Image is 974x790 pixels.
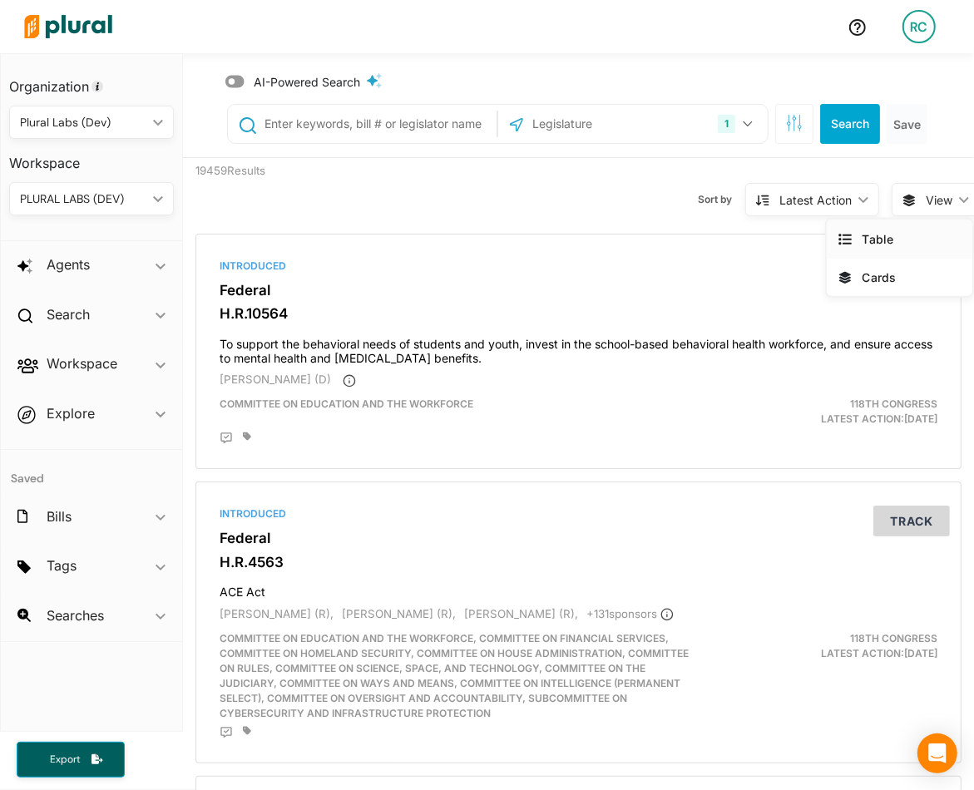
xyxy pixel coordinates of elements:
[820,104,880,144] button: Search
[254,73,360,91] span: AI-Powered Search
[38,753,91,767] span: Export
[220,632,689,719] span: Committee on Education and the Workforce, Committee on Financial Services, Committee on Homeland ...
[220,607,334,620] span: [PERSON_NAME] (R),
[220,577,937,600] h4: ACE Act
[850,397,937,410] span: 118th Congress
[20,190,146,208] div: PLURAL LABS (DEV)
[827,220,972,258] button: Table
[9,139,174,175] h3: Workspace
[220,506,937,521] div: Introduced
[779,191,852,209] div: Latest Action
[263,108,493,140] input: Enter keywords, bill # or legislator name
[243,726,251,736] div: Add tags
[862,270,961,284] span: Cards
[183,158,381,221] div: 19459 Results
[711,108,764,140] button: 1
[220,397,473,410] span: Committee on Education and the Workforce
[47,507,72,526] h2: Bills
[90,79,105,94] div: Tooltip anchor
[873,506,950,536] button: Track
[862,232,961,246] span: Table
[220,282,937,299] h3: Federal
[47,354,117,373] h2: Workspace
[718,115,735,133] div: 1
[47,404,95,422] h2: Explore
[889,3,949,50] a: RC
[220,726,233,739] div: Add Position Statement
[220,432,233,445] div: Add Position Statement
[698,192,745,207] span: Sort by
[586,607,674,620] span: + 131 sponsor s
[243,432,251,442] div: Add tags
[702,397,950,427] div: Latest Action: [DATE]
[1,450,182,491] h4: Saved
[20,114,146,131] div: Plural Labs (Dev)
[220,373,331,386] span: [PERSON_NAME] (D)
[342,607,456,620] span: [PERSON_NAME] (R),
[47,556,77,575] h2: Tags
[926,191,952,209] span: View
[17,742,125,778] button: Export
[702,631,950,721] div: Latest Action: [DATE]
[47,606,104,625] h2: Searches
[827,258,972,296] button: Cards
[220,305,937,322] h3: H.R.10564
[917,733,957,773] div: Open Intercom Messenger
[786,115,803,129] span: Search Filters
[464,607,578,620] span: [PERSON_NAME] (R),
[220,554,937,570] h3: H.R.4563
[9,62,174,99] h3: Organization
[902,10,936,43] div: RC
[887,104,927,144] button: Save
[220,530,937,546] h3: Federal
[47,255,90,274] h2: Agents
[47,305,90,323] h2: Search
[220,259,937,274] div: Introduced
[220,329,937,366] h4: To support the behavioral needs of students and youth, invest in the school-based behavioral heal...
[531,108,709,140] input: Legislature
[850,632,937,644] span: 118th Congress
